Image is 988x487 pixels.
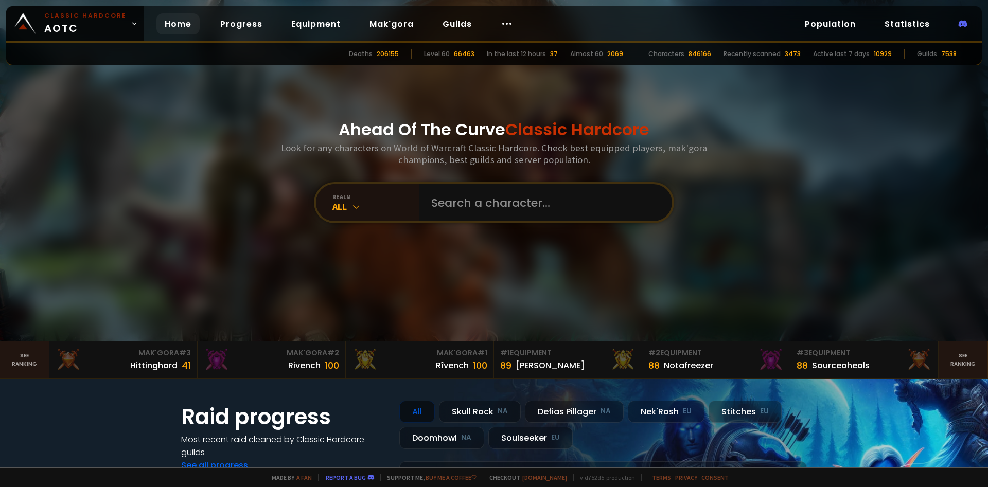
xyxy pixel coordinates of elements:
small: NA [601,406,611,417]
div: Deaths [349,49,373,59]
div: Soulseeker [488,427,573,449]
small: NA [498,406,508,417]
div: Equipment [500,348,636,358]
a: See all progress [181,459,248,471]
a: #2Equipment88Notafreezer [642,341,790,378]
div: 10929 [874,49,892,59]
div: Stitches [709,401,782,423]
div: Sourceoheals [812,359,870,372]
a: Classic HardcoreAOTC [6,6,144,41]
div: 66463 [454,49,474,59]
div: Rîvench [436,359,469,372]
span: # 3 [797,348,808,358]
div: 100 [473,358,487,372]
a: Buy me a coffee [426,474,477,481]
div: 7538 [941,49,957,59]
div: Doomhowl [399,427,484,449]
div: Mak'Gora [204,348,339,358]
div: Notafreezer [664,359,713,372]
div: 37 [550,49,558,59]
div: [PERSON_NAME] [516,359,585,372]
small: EU [683,406,692,417]
div: Mak'Gora [56,348,191,358]
div: 41 [182,358,191,372]
span: # 1 [478,348,487,358]
div: Nek'Rosh [628,401,704,423]
div: 89 [500,358,511,372]
span: # 2 [648,348,660,358]
a: Population [797,13,864,34]
div: In the last 12 hours [487,49,546,59]
div: realm [332,193,419,201]
span: v. d752d5 - production [573,474,635,481]
span: Classic Hardcore [505,118,649,141]
h1: Raid progress [181,401,387,433]
small: EU [760,406,769,417]
div: 2069 [607,49,623,59]
span: # 2 [327,348,339,358]
div: 88 [648,358,660,372]
a: Progress [212,13,271,34]
div: 3473 [785,49,801,59]
span: # 3 [179,348,191,358]
div: Equipment [648,348,784,358]
div: Guilds [917,49,937,59]
a: #1Equipment89[PERSON_NAME] [494,341,642,378]
a: Statistics [876,13,938,34]
div: 846166 [689,49,711,59]
div: 206155 [377,49,399,59]
div: Characters [648,49,684,59]
a: Terms [652,474,671,481]
a: Mak'Gora#2Rivench100 [198,341,346,378]
a: Mak'Gora#3Hittinghard41 [49,341,198,378]
a: Home [156,13,200,34]
h4: Most recent raid cleaned by Classic Hardcore guilds [181,433,387,459]
div: All [332,201,419,212]
div: Equipment [797,348,932,358]
div: Level 60 [424,49,450,59]
a: [DOMAIN_NAME] [522,474,567,481]
span: Support me, [380,474,477,481]
a: Mak'gora [361,13,422,34]
span: # 1 [500,348,510,358]
small: NA [461,432,471,443]
a: Seeranking [939,341,988,378]
a: Report a bug [326,474,366,481]
a: a fan [296,474,312,481]
div: 88 [797,358,808,372]
a: Mak'Gora#1Rîvench100 [346,341,494,378]
a: #3Equipment88Sourceoheals [790,341,939,378]
a: Equipment [283,13,349,34]
span: Checkout [483,474,567,481]
div: Rivench [288,359,321,372]
span: Made by [266,474,312,481]
div: Hittinghard [130,359,178,372]
div: Mak'Gora [352,348,487,358]
div: Active last 7 days [813,49,870,59]
span: AOTC [44,11,127,36]
h1: Ahead Of The Curve [339,117,649,142]
a: Consent [701,474,729,481]
div: All [399,401,435,423]
div: 100 [325,358,339,372]
div: Defias Pillager [525,401,624,423]
small: Classic Hardcore [44,11,127,21]
div: Almost 60 [570,49,603,59]
h3: Look for any characters on World of Warcraft Classic Hardcore. Check best equipped players, mak'g... [277,142,711,166]
small: EU [551,432,560,443]
div: Recently scanned [724,49,781,59]
div: Skull Rock [439,401,521,423]
a: Guilds [434,13,480,34]
a: Privacy [675,474,697,481]
input: Search a character... [425,184,660,221]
